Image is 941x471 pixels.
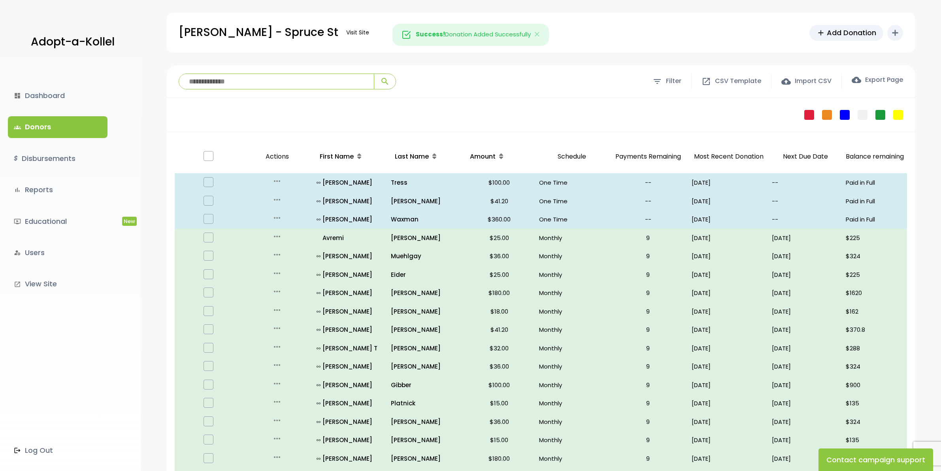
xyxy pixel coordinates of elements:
[272,250,282,259] i: more_horiz
[692,361,765,372] p: [DATE]
[692,306,765,317] p: [DATE]
[317,233,385,243] a: Avremi
[317,438,322,442] i: all_inclusive
[846,151,904,163] p: Balance remaining
[317,457,322,461] i: all_inclusive
[702,77,711,86] span: open_in_new
[818,448,933,471] button: Contact campaign support
[391,214,460,225] p: Waxman
[317,380,385,390] a: all_inclusive[PERSON_NAME]
[317,288,385,298] a: all_inclusive[PERSON_NAME]
[846,306,904,317] p: $162
[539,288,605,298] p: Monthly
[317,453,385,464] a: all_inclusive[PERSON_NAME]
[846,196,904,206] p: Paid in Full
[539,196,605,206] p: One Time
[539,416,605,427] p: Monthly
[8,242,107,263] a: manage_accountsUsers
[317,306,385,317] p: [PERSON_NAME]
[466,380,533,390] p: $100.00
[317,273,322,277] i: all_inclusive
[692,233,765,243] p: [DATE]
[466,196,533,206] p: $41.20
[392,24,549,46] div: Donation Added Successfully
[772,214,839,225] p: --
[317,420,322,424] i: all_inclusive
[692,343,765,354] p: [DATE]
[611,361,685,372] p: 9
[391,251,460,261] p: Muehlgay
[809,25,883,41] a: addAdd Donation
[539,380,605,390] p: Monthly
[539,177,605,188] p: One Time
[772,288,839,298] p: [DATE]
[391,398,460,409] a: Platnick
[846,324,904,335] p: $370.8
[317,199,322,203] i: all_inclusive
[466,453,533,464] p: $180.00
[8,148,107,169] a: $Disbursements
[890,28,900,38] i: add
[317,343,385,354] a: all_inclusive[PERSON_NAME] T
[692,288,765,298] p: [DATE]
[852,75,903,85] label: Export Page
[8,179,107,201] a: bar_chartReports
[317,346,322,350] i: all_inclusive
[391,453,460,464] p: [PERSON_NAME]
[611,143,685,170] p: Payments Remaining
[272,452,282,462] i: more_horiz
[317,196,385,206] p: [PERSON_NAME]
[317,291,322,295] i: all_inclusive
[317,251,385,261] a: all_inclusive[PERSON_NAME]
[611,416,685,427] p: 9
[611,380,685,390] p: 9
[317,343,385,354] p: [PERSON_NAME] T
[611,306,685,317] p: 9
[692,398,765,409] p: [DATE]
[391,435,460,445] a: [PERSON_NAME]
[391,233,460,243] a: [PERSON_NAME]
[466,416,533,427] p: $36.00
[27,23,115,61] a: Adopt-a-Kollel
[272,416,282,425] i: more_horiz
[466,435,533,445] p: $15.00
[272,379,282,388] i: more_horiz
[391,269,460,280] p: Eider
[317,380,385,390] p: [PERSON_NAME]
[8,273,107,295] a: launchView Site
[539,269,605,280] p: Monthly
[391,380,460,390] p: Gibber
[272,195,282,204] i: more_horiz
[539,435,605,445] p: Monthly
[466,306,533,317] p: $18.00
[539,453,605,464] p: Monthly
[781,77,791,86] span: cloud_upload
[772,343,839,354] p: [DATE]
[391,196,460,206] a: [PERSON_NAME]
[317,361,385,372] a: all_inclusive[PERSON_NAME]
[391,288,460,298] a: [PERSON_NAME]
[539,214,605,225] p: One Time
[317,401,322,405] i: all_inclusive
[466,269,533,280] p: $25.00
[692,453,765,464] p: [DATE]
[391,324,460,335] a: [PERSON_NAME]
[846,361,904,372] p: $324
[391,343,460,354] p: [PERSON_NAME]
[795,76,832,87] span: Import CSV
[317,177,385,188] a: all_inclusive[PERSON_NAME]
[846,233,904,243] p: $225
[14,153,18,165] i: $
[391,416,460,427] a: [PERSON_NAME]
[539,361,605,372] p: Monthly
[611,324,685,335] p: 9
[391,177,460,188] a: Tress
[692,324,765,335] p: [DATE]
[245,143,309,170] p: Actions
